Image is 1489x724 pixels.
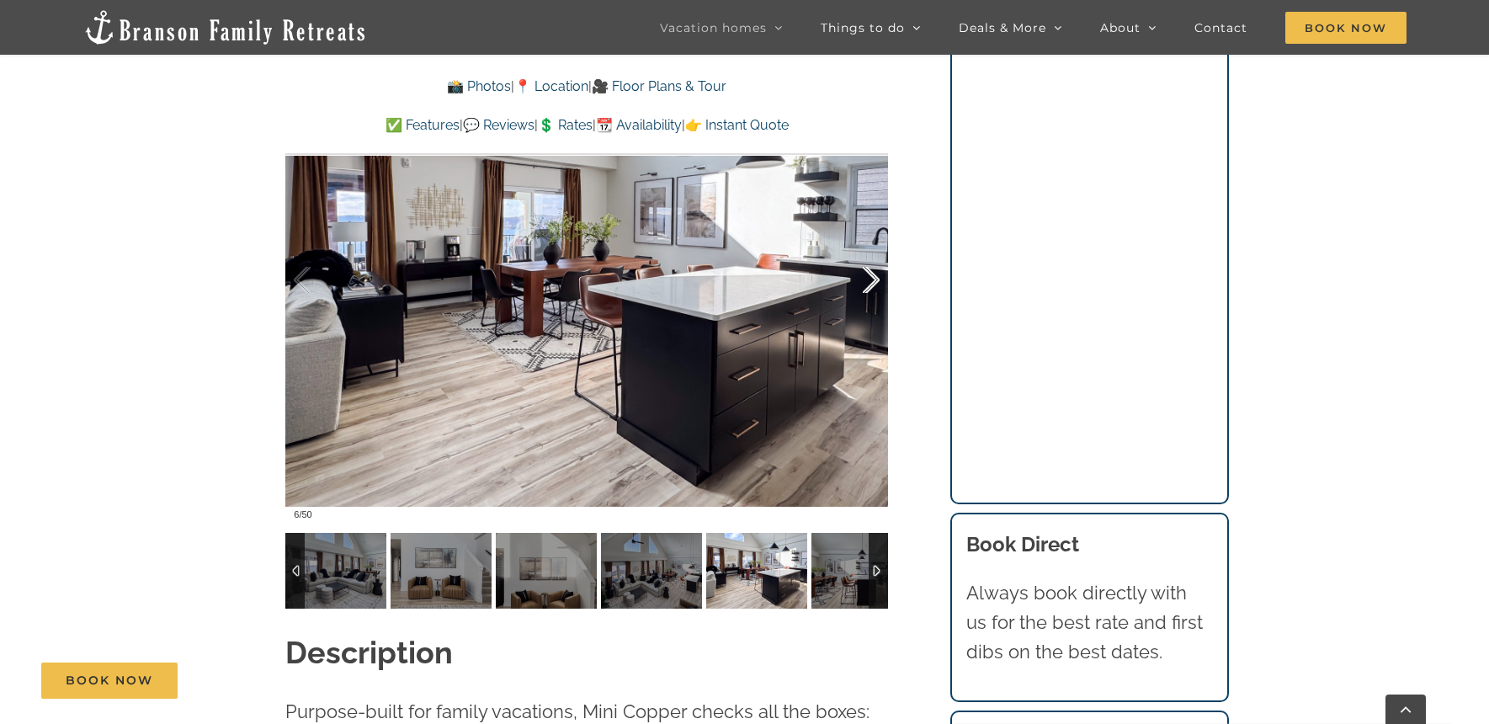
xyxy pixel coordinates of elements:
[82,8,368,46] img: Branson Family Retreats Logo
[463,117,534,133] a: 💬 Reviews
[660,22,767,34] span: Vacation homes
[1194,22,1247,34] span: Contact
[285,114,888,136] p: | | | |
[959,22,1046,34] span: Deals & More
[596,117,682,133] a: 📆 Availability
[811,533,912,609] img: Copper-Pointe-at-Table-Rock-Lake-1008-2-scaled.jpg-nggid042797-ngg0dyn-120x90-00f0w010c011r110f11...
[386,117,460,133] a: ✅ Features
[538,117,593,133] a: 💲 Rates
[1285,12,1407,44] span: Book Now
[1100,22,1141,34] span: About
[285,635,453,670] strong: Description
[966,578,1212,668] p: Always book directly with us for the best rate and first dibs on the best dates.
[41,663,178,699] a: Book Now
[821,22,905,34] span: Things to do
[285,533,386,609] img: Copper-Pointe-at-Table-Rock-Lake-1014-2-scaled.jpg-nggid042802-ngg0dyn-120x90-00f0w010c011r110f11...
[601,533,702,609] img: Copper-Pointe-at-Table-Rock-Lake-1050-scaled.jpg-nggid042833-ngg0dyn-120x90-00f0w010c011r110f110r...
[966,532,1079,556] b: Book Direct
[592,78,726,94] a: 🎥 Floor Plans & Tour
[447,78,511,94] a: 📸 Photos
[66,673,153,688] span: Book Now
[391,533,492,609] img: Copper-Pointe-at-Table-Rock-Lake-1017-2-scaled.jpg-nggid042804-ngg0dyn-120x90-00f0w010c011r110f11...
[285,76,888,98] p: | |
[514,78,588,94] a: 📍 Location
[685,117,789,133] a: 👉 Instant Quote
[496,533,597,609] img: Copper-Pointe-at-Table-Rock-Lake-3021-scaled.jpg-nggid042918-ngg0dyn-120x90-00f0w010c011r110f110r...
[706,533,807,609] img: Copper-Pointe-at-Table-Rock-Lake-1007-2-scaled.jpg-nggid042796-ngg0dyn-120x90-00f0w010c011r110f11...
